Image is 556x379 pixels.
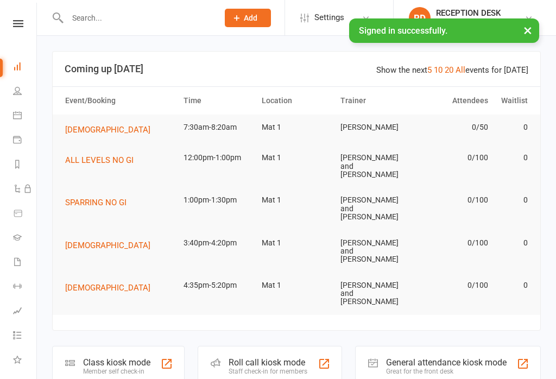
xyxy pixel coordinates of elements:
[257,145,336,170] td: Mat 1
[179,273,257,298] td: 4:35pm-5:20pm
[65,281,158,294] button: [DEMOGRAPHIC_DATA]
[336,145,414,187] td: [PERSON_NAME] and [PERSON_NAME]
[229,368,307,375] div: Staff check-in for members
[179,230,257,256] td: 3:40pm-4:20pm
[434,65,443,75] a: 10
[229,357,307,368] div: Roll call kiosk mode
[427,65,432,75] a: 5
[359,26,447,36] span: Signed in successfully.
[386,357,507,368] div: General attendance kiosk mode
[64,10,211,26] input: Search...
[414,115,493,140] td: 0/50
[414,187,493,213] td: 0/100
[436,8,501,18] div: RECEPTION DESK
[13,153,37,178] a: Reports
[13,300,37,324] a: Assessments
[493,115,532,140] td: 0
[65,125,150,135] span: [DEMOGRAPHIC_DATA]
[456,65,465,75] a: All
[65,64,528,74] h3: Coming up [DATE]
[376,64,528,77] div: Show the next events for [DATE]
[386,368,507,375] div: Great for the front desk
[414,230,493,256] td: 0/100
[414,87,493,115] th: Attendees
[13,104,37,129] a: Calendar
[65,154,141,167] button: ALL LEVELS NO GI
[179,187,257,213] td: 1:00pm-1:30pm
[65,283,150,293] span: [DEMOGRAPHIC_DATA]
[244,14,257,22] span: Add
[65,241,150,250] span: [DEMOGRAPHIC_DATA]
[518,18,538,42] button: ×
[179,115,257,140] td: 7:30am-8:20am
[257,273,336,298] td: Mat 1
[414,273,493,298] td: 0/100
[179,145,257,170] td: 12:00pm-1:00pm
[225,9,271,27] button: Add
[257,187,336,213] td: Mat 1
[336,230,414,273] td: [PERSON_NAME] and [PERSON_NAME]
[60,87,179,115] th: Event/Booking
[336,115,414,140] td: [PERSON_NAME]
[336,87,414,115] th: Trainer
[65,196,134,209] button: SPARRING NO GI
[65,239,158,252] button: [DEMOGRAPHIC_DATA]
[445,65,453,75] a: 20
[336,273,414,315] td: [PERSON_NAME] and [PERSON_NAME]
[414,145,493,170] td: 0/100
[179,87,257,115] th: Time
[493,187,532,213] td: 0
[83,357,150,368] div: Class kiosk mode
[13,80,37,104] a: People
[493,87,532,115] th: Waitlist
[13,202,37,226] a: Product Sales
[13,349,37,373] a: What's New
[436,18,501,28] div: Trinity BJJ Pty Ltd
[65,123,158,136] button: [DEMOGRAPHIC_DATA]
[493,273,532,298] td: 0
[83,368,150,375] div: Member self check-in
[257,87,336,115] th: Location
[65,155,134,165] span: ALL LEVELS NO GI
[314,5,344,30] span: Settings
[493,145,532,170] td: 0
[336,187,414,230] td: [PERSON_NAME] and [PERSON_NAME]
[257,230,336,256] td: Mat 1
[65,198,127,207] span: SPARRING NO GI
[409,7,431,29] div: RD
[257,115,336,140] td: Mat 1
[13,129,37,153] a: Payments
[13,55,37,80] a: Dashboard
[493,230,532,256] td: 0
